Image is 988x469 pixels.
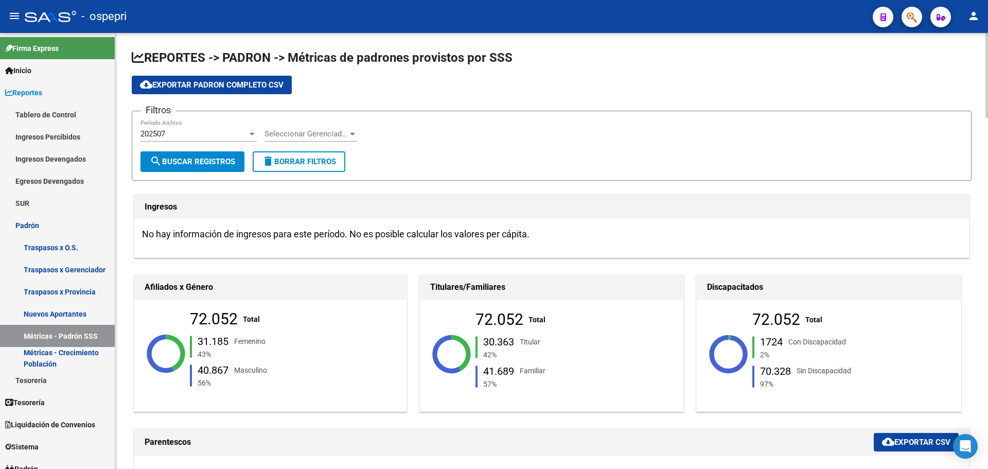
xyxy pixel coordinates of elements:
[5,43,59,54] span: Firma Express
[140,151,244,172] button: Buscar Registros
[788,336,846,348] div: Con Discapacidad
[481,378,613,389] div: 57%
[707,279,950,296] h1: Discapacitados
[882,438,950,447] span: Exportar CSV
[483,366,514,376] div: 41.689
[140,78,152,91] mat-icon: cloud_download
[520,365,545,376] div: Familiar
[196,377,327,389] div: 56%
[253,151,345,172] button: Borrar Filtros
[198,365,228,375] div: 40.867
[953,434,978,459] div: Open Intercom Messenger
[262,155,274,167] mat-icon: delete
[140,129,165,138] span: 202507
[190,313,238,324] div: 72.052
[874,433,959,451] button: Exportar CSV
[797,365,851,376] div: Sin Discapacidad
[150,157,235,166] span: Buscar Registros
[8,10,21,22] mat-icon: menu
[882,436,894,448] mat-icon: cloud_download
[142,227,961,241] h3: No hay información de ingresos para este período. No es posible calcular los valores per cápita.
[967,10,980,22] mat-icon: person
[475,314,523,325] div: 72.052
[483,337,514,347] div: 30.363
[758,378,890,389] div: 97%
[5,87,42,98] span: Reportes
[198,336,228,346] div: 31.185
[81,5,127,28] span: - ospepri
[264,129,348,138] span: Seleccionar Gerenciador
[145,199,959,215] h1: Ingresos
[196,349,327,360] div: 43%
[132,50,513,65] span: REPORTES -> PADRON -> Métricas de padrones provistos por SSS
[760,337,783,347] div: 1724
[5,65,31,76] span: Inicio
[5,419,95,430] span: Liquidación de Convenios
[5,441,39,453] span: Sistema
[752,314,800,325] div: 72.052
[5,397,45,408] span: Tesorería
[243,314,260,325] div: Total
[234,364,267,376] div: Masculino
[145,279,396,296] h1: Afiliados x Género
[430,279,674,296] h1: Titulares/Familiares
[758,349,890,360] div: 2%
[805,314,822,325] div: Total
[140,103,176,117] h3: Filtros
[234,335,266,346] div: Femenino
[528,314,545,325] div: Total
[760,366,791,376] div: 70.328
[481,349,613,360] div: 42%
[140,80,284,90] span: Exportar Padron Completo CSV
[150,155,162,167] mat-icon: search
[145,434,874,450] h1: Parentescos
[262,157,336,166] span: Borrar Filtros
[520,336,540,348] div: Titular
[132,76,292,94] button: Exportar Padron Completo CSV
